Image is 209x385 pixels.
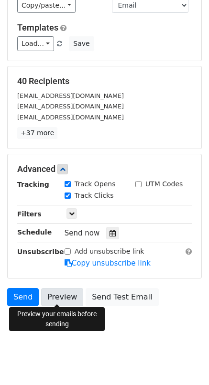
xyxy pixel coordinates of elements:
a: Send Test Email [86,288,158,306]
small: [EMAIL_ADDRESS][DOMAIN_NAME] [17,103,124,110]
label: UTM Codes [145,179,183,189]
a: Load... [17,36,54,51]
a: Copy unsubscribe link [65,259,151,267]
a: +37 more [17,127,57,139]
div: Preview your emails before sending [9,307,105,331]
label: Add unsubscribe link [75,246,144,257]
strong: Tracking [17,181,49,188]
strong: Schedule [17,228,52,236]
h5: Advanced [17,164,192,174]
strong: Unsubscribe [17,248,64,256]
a: Templates [17,22,58,32]
label: Track Clicks [75,191,114,201]
small: [EMAIL_ADDRESS][DOMAIN_NAME] [17,114,124,121]
span: Send now [65,229,100,237]
a: Preview [41,288,83,306]
small: [EMAIL_ADDRESS][DOMAIN_NAME] [17,92,124,99]
iframe: Chat Widget [161,339,209,385]
a: Send [7,288,39,306]
h5: 40 Recipients [17,76,192,86]
label: Track Opens [75,179,116,189]
button: Save [69,36,94,51]
strong: Filters [17,210,42,218]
